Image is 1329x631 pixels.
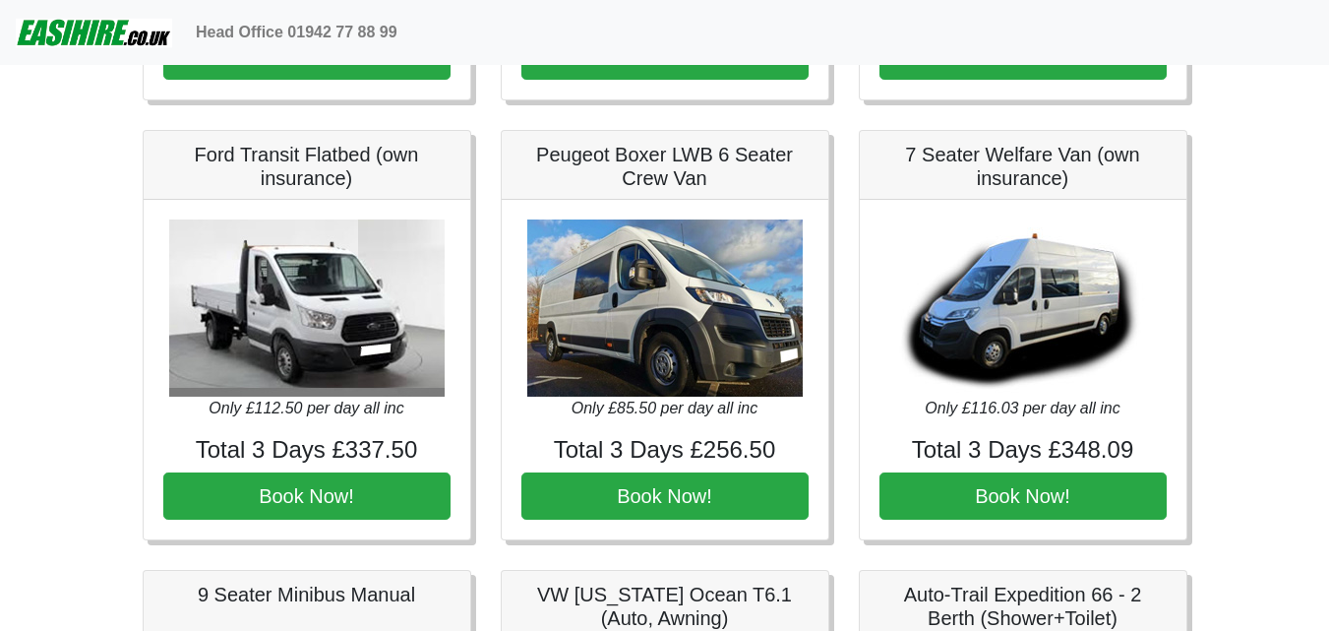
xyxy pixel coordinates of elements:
h5: Auto-Trail Expedition 66 - 2 Berth (Shower+Toilet) [879,583,1167,630]
img: easihire_logo_small.png [16,13,172,52]
i: Only £112.50 per day all inc [209,400,403,416]
img: Ford Transit Flatbed (own insurance) [169,220,445,397]
i: Only £85.50 per day all inc [572,400,757,416]
h5: Ford Transit Flatbed (own insurance) [163,143,451,190]
h4: Total 3 Days £348.09 [879,436,1167,465]
h5: Peugeot Boxer LWB 6 Seater Crew Van [521,143,809,190]
button: Book Now! [163,473,451,520]
b: Head Office 01942 77 88 99 [196,24,397,40]
i: Only £116.03 per day all inc [925,400,1119,416]
button: Book Now! [521,473,809,520]
h4: Total 3 Days £256.50 [521,436,809,465]
h5: 7 Seater Welfare Van (own insurance) [879,143,1167,190]
h5: VW [US_STATE] Ocean T6.1 (Auto, Awning) [521,583,809,630]
img: 7 Seater Welfare Van (own insurance) [885,220,1161,397]
h5: 9 Seater Minibus Manual [163,583,451,606]
a: Head Office 01942 77 88 99 [188,13,405,52]
h4: Total 3 Days £337.50 [163,436,451,465]
img: Peugeot Boxer LWB 6 Seater Crew Van [527,220,803,397]
button: Book Now! [879,473,1167,520]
